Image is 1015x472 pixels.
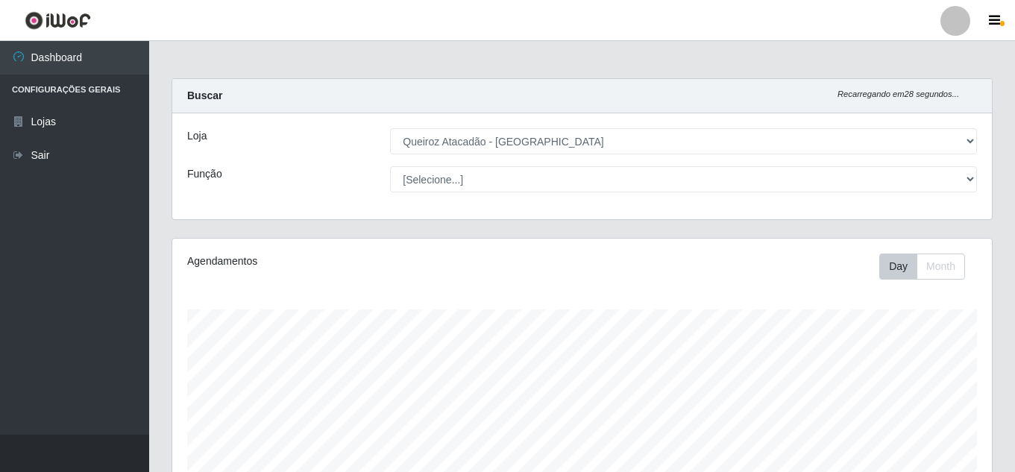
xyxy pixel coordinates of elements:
[879,254,917,280] button: Day
[879,254,965,280] div: First group
[25,11,91,30] img: CoreUI Logo
[917,254,965,280] button: Month
[187,254,503,269] div: Agendamentos
[187,128,207,144] label: Loja
[879,254,977,280] div: Toolbar with button groups
[187,89,222,101] strong: Buscar
[838,89,959,98] i: Recarregando em 28 segundos...
[187,166,222,182] label: Função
